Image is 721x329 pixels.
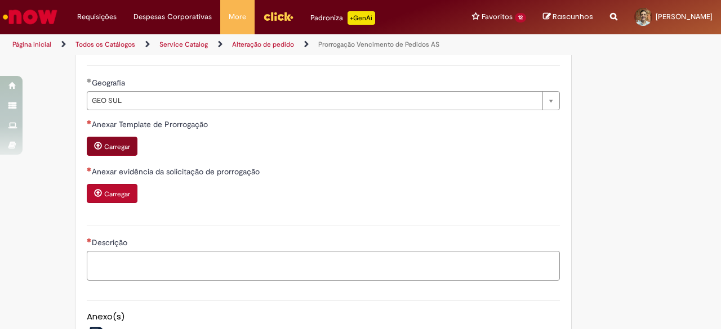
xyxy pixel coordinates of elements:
div: Padroniza [310,11,375,25]
span: Despesas Corporativas [133,11,212,22]
img: ServiceNow [1,6,59,28]
span: Anexar evidência da solicitação de prorrogação [92,166,262,177]
textarea: Descrição [87,251,560,281]
span: Anexar Template de Prorrogação [92,119,210,129]
a: Rascunhos [543,12,593,22]
small: Carregar [104,142,130,151]
span: Obrigatório Preenchido [87,78,92,83]
button: Carregar anexo de Anexar Template de Prorrogação Required [87,137,137,156]
img: click_logo_yellow_360x200.png [263,8,293,25]
span: Rascunhos [553,11,593,22]
span: Necessários [87,238,92,242]
span: Necessários [87,167,92,172]
p: +GenAi [348,11,375,25]
small: Carregar [104,190,130,199]
span: GEO SUL [92,92,537,110]
ul: Trilhas de página [8,34,472,55]
span: Geografia [92,78,127,88]
button: Carregar anexo de Anexar evidência da solicitação de prorrogação Required [87,184,137,203]
h5: Anexo(s) [87,312,560,322]
a: Service Catalog [159,40,208,49]
span: Favoritos [482,11,513,22]
a: Página inicial [12,40,51,49]
span: [PERSON_NAME] [656,12,713,21]
a: Prorrogação Vencimento de Pedidos AS [318,40,439,49]
span: 12 [515,13,526,22]
span: More [229,11,246,22]
a: Alteração de pedido [232,40,294,49]
a: Todos os Catálogos [75,40,135,49]
span: Requisições [77,11,117,22]
span: Necessários [87,120,92,124]
span: Descrição [92,237,130,247]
